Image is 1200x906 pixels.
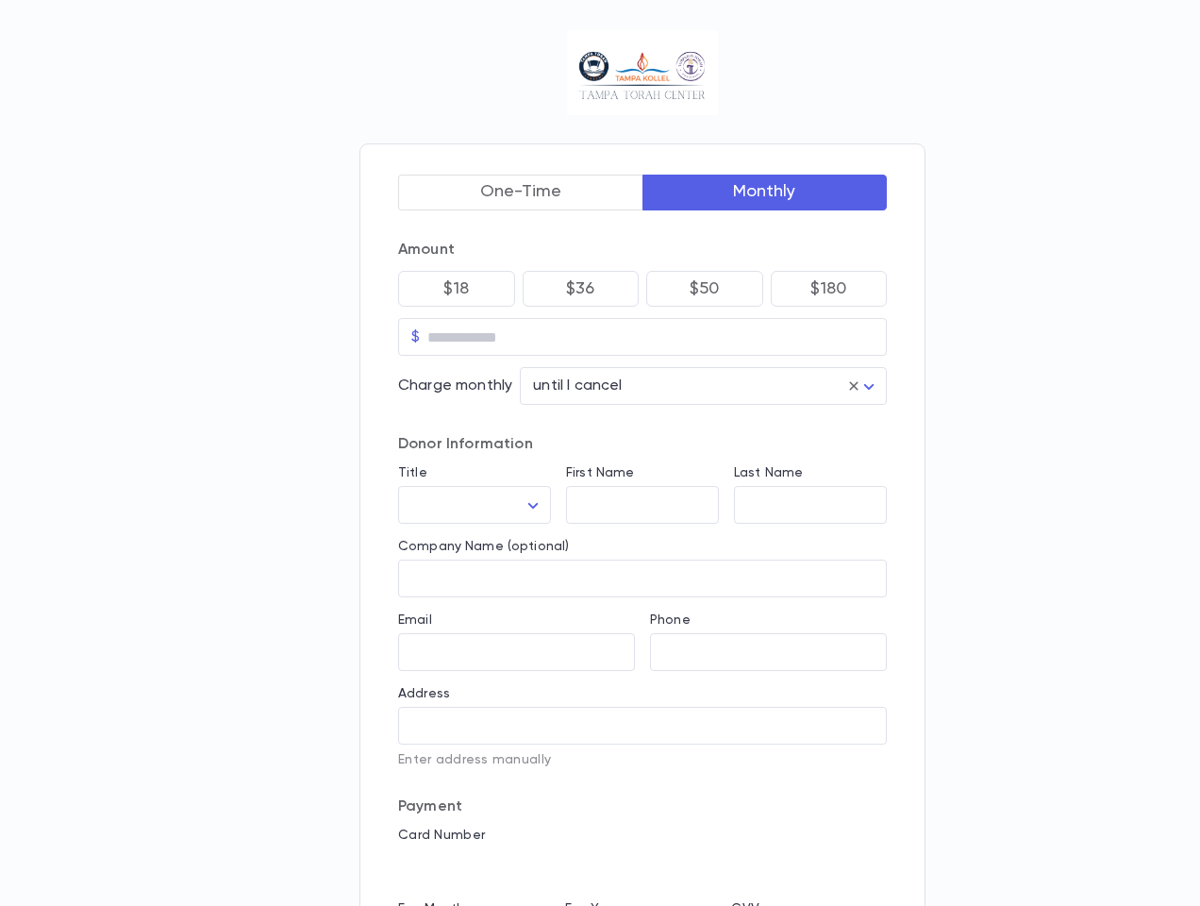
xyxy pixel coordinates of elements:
label: First Name [566,465,634,480]
span: until I cancel [533,378,622,394]
iframe: card [398,848,887,886]
div: ​ [398,487,551,524]
p: Payment [398,797,887,816]
button: One-Time [398,175,643,210]
p: $50 [690,279,720,298]
label: Phone [650,612,691,628]
button: $36 [523,271,640,307]
button: $50 [646,271,763,307]
p: Charge monthly [398,377,512,395]
label: Last Name [734,465,803,480]
p: $36 [566,279,595,298]
img: Logo [567,30,718,115]
p: Card Number [398,828,887,843]
label: Address [398,686,450,701]
button: Monthly [642,175,888,210]
button: $18 [398,271,515,307]
p: $18 [443,279,469,298]
p: $ [411,327,420,346]
div: until I cancel [520,368,887,405]
button: $180 [771,271,888,307]
p: Amount [398,241,887,260]
p: Enter address manually [398,752,887,767]
p: Donor Information [398,435,887,454]
p: $180 [810,279,846,298]
label: Title [398,465,427,480]
label: Email [398,612,432,628]
label: Company Name (optional) [398,539,569,554]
